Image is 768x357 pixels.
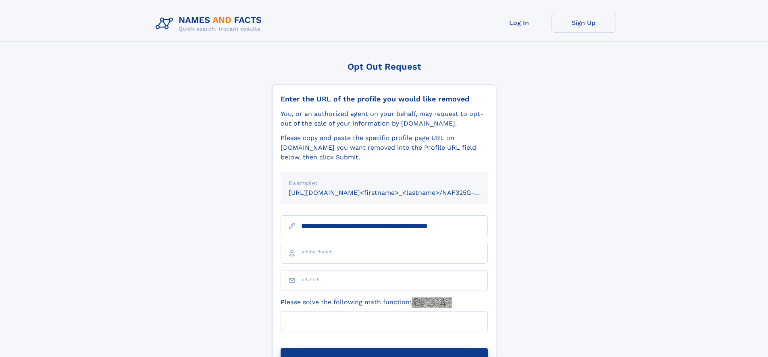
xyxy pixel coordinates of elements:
a: Sign Up [552,13,616,33]
img: Logo Names and Facts [152,13,268,35]
div: Example: [289,178,480,188]
a: Log In [487,13,552,33]
label: Please solve the following math function: [281,297,452,308]
div: Please copy and paste the specific profile page URL on [DOMAIN_NAME] you want removed into the Pr... [281,133,488,162]
small: [URL][DOMAIN_NAME]<firstname>_<lastname>/NAF325G-xxxxxxxx [289,189,503,196]
div: Opt Out Request [272,62,496,72]
div: You, or an authorized agent on your behalf, may request to opt-out of the sale of your informatio... [281,109,488,128]
div: Enter the URL of the profile you would like removed [281,95,488,103]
